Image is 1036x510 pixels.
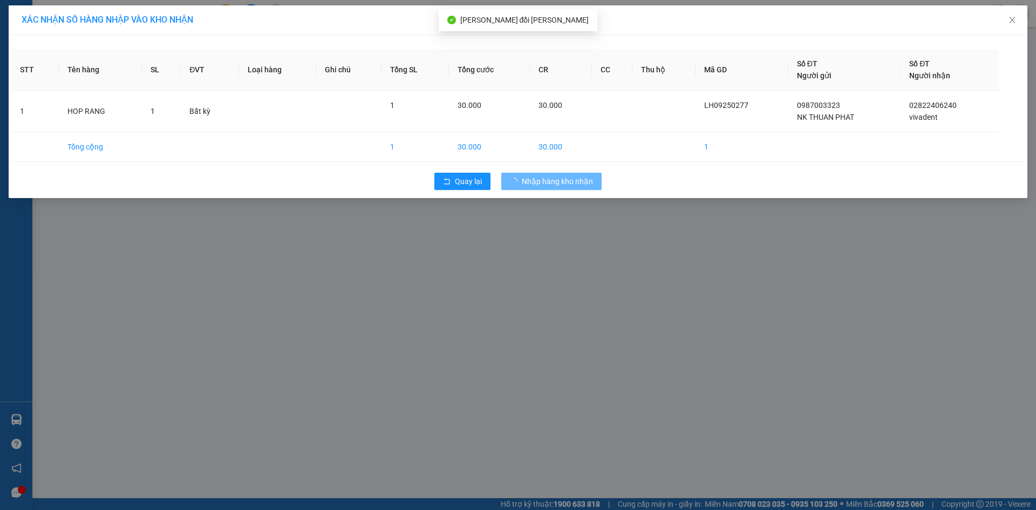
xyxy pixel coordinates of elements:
span: Người nhận [909,71,950,80]
span: 0987003323 [797,101,840,110]
span: [PERSON_NAME] đổi [PERSON_NAME] [460,16,589,24]
span: 30.000 [539,101,562,110]
span: Người gửi [797,71,831,80]
span: Số ĐT [797,59,817,68]
button: Close [997,5,1027,36]
button: rollbackQuay lại [434,173,490,190]
span: 30.000 [458,101,481,110]
th: Ghi chú [316,49,381,91]
span: check-circle [447,16,456,24]
th: ĐVT [181,49,238,91]
td: 30.000 [530,132,592,162]
span: Nhập hàng kho nhận [522,175,593,187]
td: 1 [696,132,788,162]
th: CC [592,49,633,91]
span: Số ĐT [909,59,930,68]
span: LH09250277 [704,101,748,110]
td: HOP RANG [59,91,142,132]
th: STT [11,49,59,91]
td: 30.000 [449,132,530,162]
th: Tổng SL [381,49,449,91]
button: Nhập hàng kho nhận [501,173,602,190]
span: loading [510,178,522,185]
th: SL [142,49,181,91]
th: Tên hàng [59,49,142,91]
span: vivadent [909,113,938,121]
span: 1 [390,101,394,110]
td: Bất kỳ [181,91,238,132]
span: Quay lại [455,175,482,187]
span: close [1008,16,1017,24]
th: Tổng cước [449,49,530,91]
th: CR [530,49,592,91]
span: 1 [151,107,155,115]
th: Loại hàng [239,49,317,91]
td: 1 [11,91,59,132]
td: Tổng cộng [59,132,142,162]
th: Mã GD [696,49,788,91]
span: XÁC NHẬN SỐ HÀNG NHẬP VÀO KHO NHẬN [22,15,193,25]
span: 02822406240 [909,101,957,110]
th: Thu hộ [632,49,695,91]
span: NK THUAN PHAT [797,113,854,121]
td: 1 [381,132,449,162]
span: rollback [443,178,451,186]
